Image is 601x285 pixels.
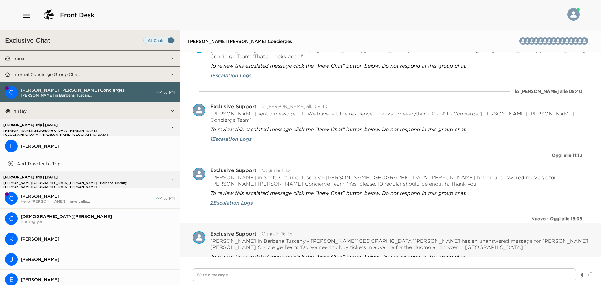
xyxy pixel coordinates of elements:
[210,104,257,109] div: Exclusive Support
[12,56,24,61] p: Inbox
[210,63,467,69] span: To review this escalated message click the “View Chat” button below. Do not respond in this group...
[210,231,257,236] div: Exclusive Support
[10,103,170,119] button: In stay
[515,88,582,94] div: lo [PERSON_NAME] alle 08:40
[193,231,205,244] div: Exclusive Support
[532,37,540,45] img: D
[17,161,60,166] p: Add Traveler to Trip
[528,37,536,45] div: Vesna Vick
[21,219,175,224] span: Nothing yet...
[262,104,327,109] time: 2025-08-31T06:40:15.283Z
[2,175,137,179] p: [PERSON_NAME] Trip | [DATE]
[210,174,588,187] p: [PERSON_NAME] in Santa Caterina Tuscany - [PERSON_NAME][GEOGRAPHIC_DATA][PERSON_NAME] has an unan...
[210,253,467,260] span: To review this escalated message click the “View Chat” button below. Do not respond in this group...
[580,270,584,281] button: Show templates
[5,86,18,99] div: Casali di Casole
[10,67,170,82] button: Internal Concierge Group Chats
[210,110,588,123] p: [PERSON_NAME] sent a message: ‘Hi. We have left the residence. Thanks for everything. Ciao!’ to C...
[532,37,540,45] div: Davide Poli
[21,199,155,204] span: Hello [PERSON_NAME]! I have calle...
[60,11,95,19] span: Front Desk
[528,37,536,45] img: V
[5,233,18,245] div: Roland Villapando
[5,140,18,152] div: Larry Haertel
[550,37,557,45] img: F
[519,37,527,45] div: Arianna Paluffi
[567,8,580,21] img: User
[193,104,205,116] img: E
[550,37,557,45] div: Francesca Dogali
[262,167,290,173] time: 2025-09-02T09:13:54.346Z
[193,104,205,116] div: Exclusive Support
[546,37,553,45] img: A
[193,168,205,180] div: Exclusive Support
[210,135,252,142] span: 1 Escalation Logs
[541,37,549,45] img: I
[210,72,252,79] button: 1Escalation Logs
[552,152,582,158] div: Oggi alle 11:13
[210,238,588,250] p: [PERSON_NAME] in Barbena Tuscany - [PERSON_NAME][GEOGRAPHIC_DATA][PERSON_NAME] has an unanswered ...
[41,8,56,23] img: logo
[12,108,27,114] p: In stay
[554,37,562,45] img: S
[5,253,18,266] div: J
[554,37,562,45] div: Simona Gentilezza
[5,253,18,266] div: Jeff Kernochan
[21,193,155,199] span: [PERSON_NAME]
[210,135,252,142] button: 1Escalation Logs
[210,72,252,79] span: 1 Escalation Logs
[5,233,18,245] div: R
[21,87,155,93] span: [PERSON_NAME] [PERSON_NAME] Concierges
[193,268,576,281] textarea: Write a message
[21,277,175,282] span: [PERSON_NAME]
[2,123,137,127] p: [PERSON_NAME] Trip | [DATE]
[10,51,170,66] button: Inbox
[524,37,531,45] div: Valeriia Iurkov's Concierge
[524,37,531,45] img: V
[193,168,205,180] img: E
[160,196,175,201] span: 4:37 PM
[21,214,175,219] span: [DEMOGRAPHIC_DATA][PERSON_NAME]
[519,37,527,45] img: A
[5,212,18,225] div: C
[581,37,588,45] div: Casali di Casole Concierge Team
[2,129,137,133] p: [PERSON_NAME][GEOGRAPHIC_DATA][PERSON_NAME] | [GEOGRAPHIC_DATA] - [PERSON_NAME][GEOGRAPHIC_DATA][...
[5,192,18,205] div: C
[12,72,81,77] p: Internal Concierge Group Chats
[21,93,155,98] span: [PERSON_NAME] in Barbena Tuscan...
[210,199,253,206] span: 2 Escalation Logs
[541,37,549,45] div: Isabella Palombo
[531,216,582,222] div: Nuovo - Oggi alle 16:35
[262,231,292,237] time: 2025-09-02T14:35:02.711Z
[581,37,588,45] img: C
[546,37,553,45] div: Alessia Frosali
[5,192,18,205] div: Casali di Casole Concierge Team
[564,35,593,47] button: CCRCABSFAIGDVVA
[210,126,467,132] span: To review this escalated message click the “View Chat” button below. Do not respond in this group...
[2,181,137,185] p: [PERSON_NAME][GEOGRAPHIC_DATA][PERSON_NAME] | Barbena Tuscany - [PERSON_NAME][GEOGRAPHIC_DATA][PE...
[210,47,588,59] p: [PERSON_NAME] in Tre Querce Tuscany - [PERSON_NAME] [PERSON_NAME] has an unanswered message for [...
[559,37,566,45] div: Barbara Casini
[537,37,544,45] div: Gessica Fabbrucci
[143,37,175,44] label: Set all destinations
[188,38,292,44] span: [PERSON_NAME] [PERSON_NAME] Concierges
[21,236,175,242] span: [PERSON_NAME]
[210,168,257,173] div: Exclusive Support
[5,86,18,99] div: C
[21,257,175,262] span: [PERSON_NAME]
[210,199,253,206] button: 2Escalation Logs
[5,212,18,225] div: Christian Haase
[210,190,467,196] span: To review this escalated message click the “View Chat” button below. Do not respond in this group...
[559,37,566,45] img: B
[5,36,50,44] h3: Exclusive Chat
[160,90,175,95] span: 4:37 PM
[21,143,175,149] span: [PERSON_NAME]
[193,231,205,244] img: E
[537,37,544,45] img: G
[5,140,18,152] div: L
